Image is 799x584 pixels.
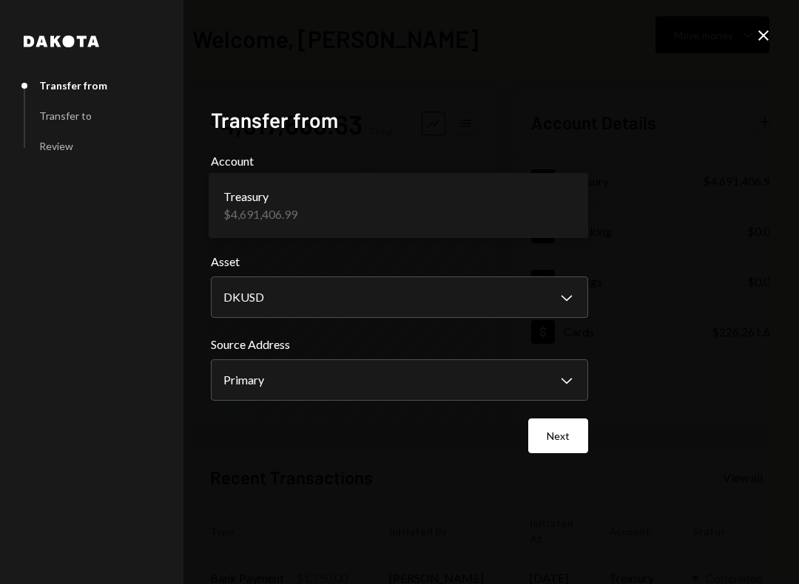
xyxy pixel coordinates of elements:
[39,109,92,122] div: Transfer to
[211,106,588,135] h2: Transfer from
[528,418,588,453] button: Next
[223,188,297,206] div: Treasury
[211,253,588,271] label: Asset
[211,276,588,318] button: Asset
[211,336,588,353] label: Source Address
[223,206,297,223] div: $4,691,406.99
[211,359,588,401] button: Source Address
[211,152,588,170] label: Account
[39,140,73,152] div: Review
[39,79,107,92] div: Transfer from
